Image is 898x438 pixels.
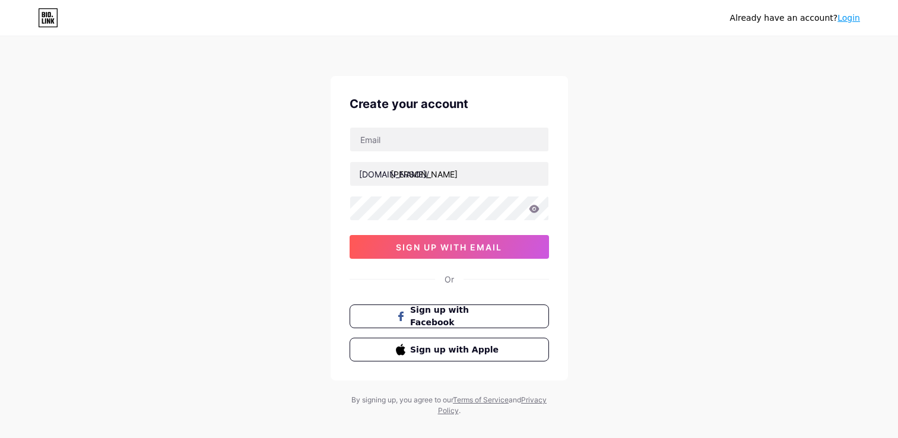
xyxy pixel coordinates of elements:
button: Sign up with Facebook [350,304,549,328]
input: username [350,162,548,186]
button: Sign up with Apple [350,338,549,361]
span: Sign up with Facebook [410,304,502,329]
span: sign up with email [396,242,502,252]
a: Login [837,13,860,23]
a: Terms of Service [453,395,509,404]
div: Or [445,273,454,285]
div: Already have an account? [730,12,860,24]
button: sign up with email [350,235,549,259]
span: Sign up with Apple [410,344,502,356]
div: Create your account [350,95,549,113]
input: Email [350,128,548,151]
div: By signing up, you agree to our and . [348,395,550,416]
div: [DOMAIN_NAME]/ [359,168,429,180]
